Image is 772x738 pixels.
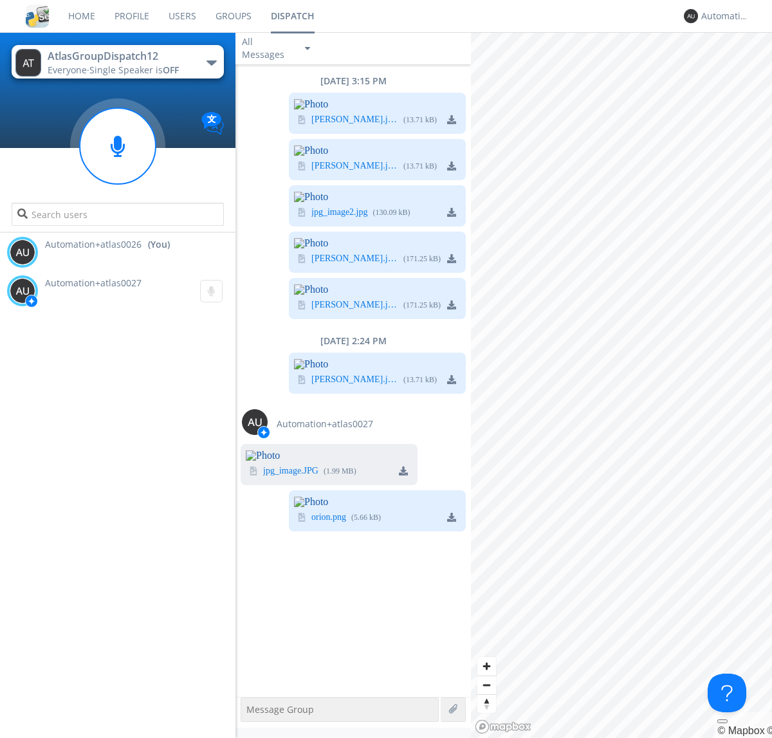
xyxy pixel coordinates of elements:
[294,192,466,202] img: Photo
[477,694,496,713] button: Reset bearing to north
[311,161,398,172] a: [PERSON_NAME].jpeg
[235,335,471,347] div: [DATE] 2:24 PM
[163,64,179,76] span: OFF
[297,161,306,171] img: image icon
[399,466,408,475] img: download media button
[294,359,466,369] img: Photo
[477,676,496,694] button: Zoom out
[447,513,456,522] img: download media button
[447,254,456,263] img: download media button
[297,300,306,309] img: image icon
[297,254,306,263] img: image icon
[26,5,49,28] img: cddb5a64eb264b2086981ab96f4c1ba7
[45,238,142,251] span: Automation+atlas0026
[294,145,466,156] img: Photo
[311,115,398,125] a: [PERSON_NAME].jpeg
[311,300,398,311] a: [PERSON_NAME].jpeg
[297,375,306,384] img: image icon
[48,49,192,64] div: AtlasGroupDispatch12
[297,513,306,522] img: image icon
[10,278,35,304] img: 373638.png
[403,300,441,311] div: ( 171.25 kB )
[373,207,410,218] div: ( 130.09 kB )
[12,45,223,78] button: AtlasGroupDispatch12Everyone·Single Speaker isOFF
[242,409,268,435] img: 373638.png
[475,719,531,734] a: Mapbox logo
[305,47,310,50] img: caret-down-sm.svg
[242,35,293,61] div: All Messages
[12,203,223,226] input: Search users
[48,64,192,77] div: Everyone ·
[701,10,749,23] div: Automation+atlas0026
[717,725,764,736] a: Mapbox
[311,254,398,264] a: [PERSON_NAME].jpeg
[297,208,306,217] img: image icon
[246,450,418,461] img: Photo
[403,161,437,172] div: ( 13.71 kB )
[277,418,373,430] span: Automation+atlas0027
[684,9,698,23] img: 373638.png
[311,513,346,523] a: orion.png
[294,497,466,507] img: Photo
[447,208,456,217] img: download media button
[249,466,258,475] img: image icon
[403,254,441,264] div: ( 171.25 kB )
[297,115,306,124] img: image icon
[447,115,456,124] img: download media button
[263,466,318,477] a: jpg_image.JPG
[717,719,728,723] button: Toggle attribution
[201,112,224,134] img: Translation enabled
[89,64,179,76] span: Single Speaker is
[477,695,496,713] span: Reset bearing to north
[447,161,456,171] img: download media button
[235,75,471,88] div: [DATE] 3:15 PM
[45,277,142,289] span: Automation+atlas0027
[294,284,466,295] img: Photo
[403,115,437,125] div: ( 13.71 kB )
[447,375,456,384] img: download media button
[311,208,368,218] a: jpg_image2.jpg
[447,300,456,309] img: download media button
[477,676,496,694] span: Zoom out
[294,238,466,248] img: Photo
[477,657,496,676] button: Zoom in
[294,99,466,109] img: Photo
[403,374,437,385] div: ( 13.71 kB )
[10,239,35,265] img: 373638.png
[148,238,170,251] div: (You)
[324,466,356,477] div: ( 1.99 MB )
[708,674,746,712] iframe: Toggle Customer Support
[15,49,41,77] img: 373638.png
[351,512,381,523] div: ( 5.66 kB )
[311,375,398,385] a: [PERSON_NAME].jpeg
